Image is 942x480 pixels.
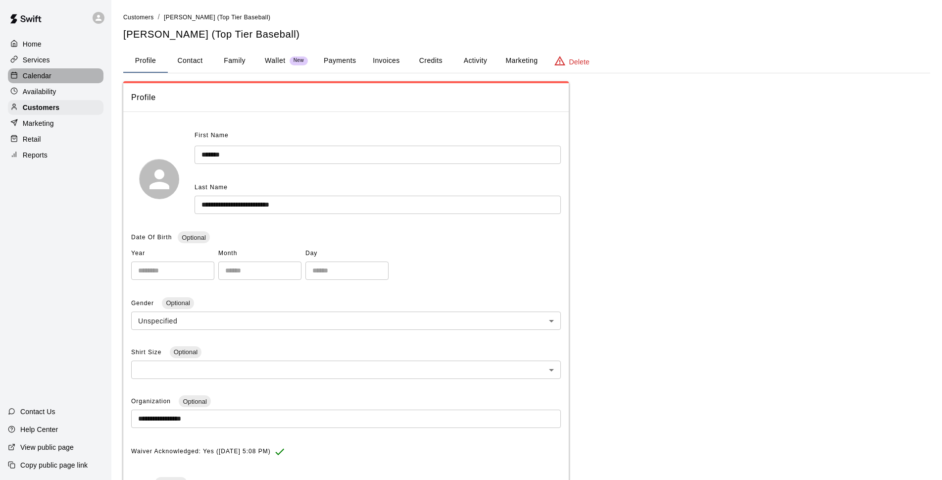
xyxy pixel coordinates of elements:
[168,49,212,73] button: Contact
[8,148,103,162] a: Reports
[131,300,156,307] span: Gender
[8,37,103,52] a: Home
[265,55,286,66] p: Wallet
[408,49,453,73] button: Credits
[23,134,41,144] p: Retail
[8,84,103,99] a: Availability
[8,68,103,83] a: Calendar
[131,246,214,262] span: Year
[23,118,54,128] p: Marketing
[162,299,194,307] span: Optional
[195,184,228,191] span: Last Name
[123,12,930,23] nav: breadcrumb
[23,39,42,49] p: Home
[20,460,88,470] p: Copy public page link
[123,49,930,73] div: basic tabs example
[20,425,58,434] p: Help Center
[131,349,164,356] span: Shirt Size
[123,13,154,21] a: Customers
[23,55,50,65] p: Services
[364,49,408,73] button: Invoices
[305,246,389,262] span: Day
[131,234,172,241] span: Date Of Birth
[170,348,201,356] span: Optional
[131,398,173,405] span: Organization
[8,132,103,147] a: Retail
[20,407,55,417] p: Contact Us
[123,28,930,41] h5: [PERSON_NAME] (Top Tier Baseball)
[178,234,209,241] span: Optional
[123,49,168,73] button: Profile
[131,91,561,104] span: Profile
[23,71,51,81] p: Calendar
[158,12,160,22] li: /
[8,53,103,67] a: Services
[316,49,364,73] button: Payments
[195,128,229,144] span: First Name
[164,14,270,21] span: [PERSON_NAME] (Top Tier Baseball)
[218,246,301,262] span: Month
[569,57,590,67] p: Delete
[179,398,210,405] span: Optional
[20,442,74,452] p: View public page
[123,14,154,21] span: Customers
[212,49,257,73] button: Family
[497,49,545,73] button: Marketing
[8,100,103,115] a: Customers
[23,87,56,97] p: Availability
[290,57,308,64] span: New
[8,116,103,131] a: Marketing
[131,444,271,460] span: Waiver Acknowledged: Yes ([DATE] 5:08 PM)
[23,150,48,160] p: Reports
[131,312,561,330] div: Unspecified
[453,49,497,73] button: Activity
[23,103,59,112] p: Customers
